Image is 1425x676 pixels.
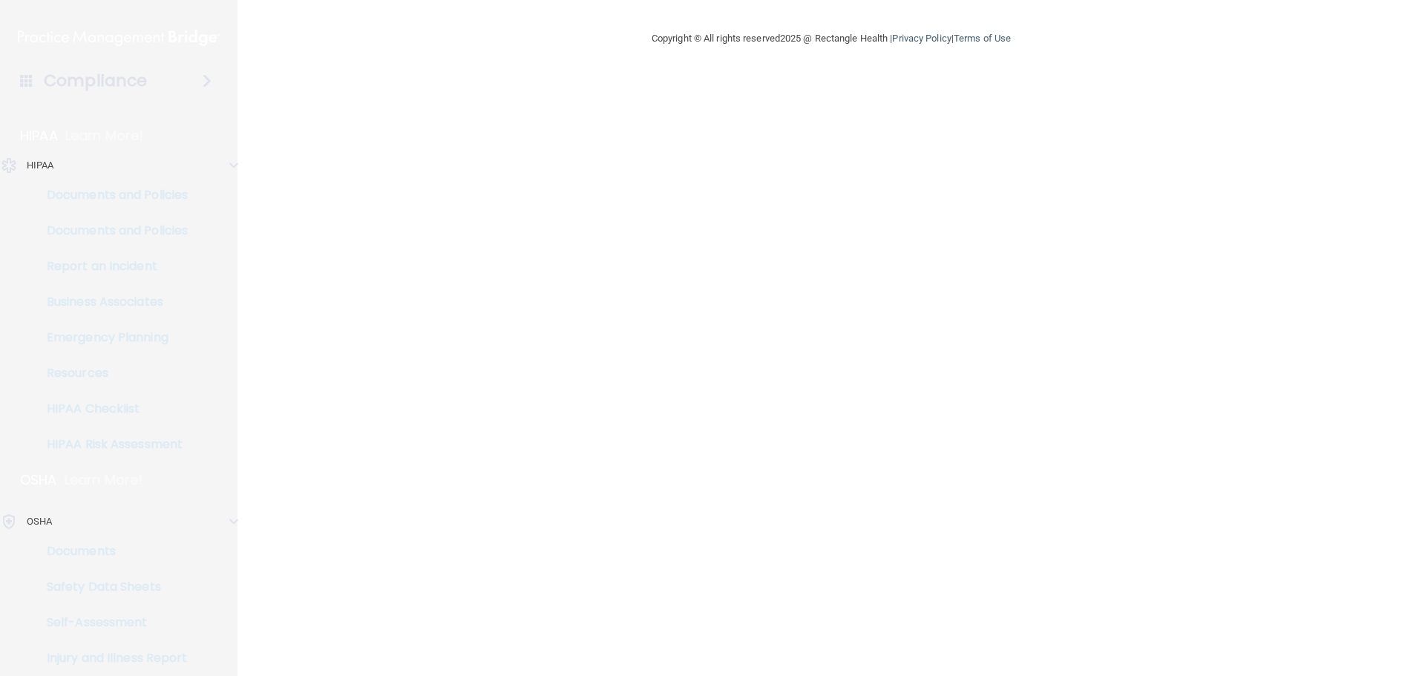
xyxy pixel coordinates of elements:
p: Business Associates [10,295,212,309]
div: Copyright © All rights reserved 2025 @ Rectangle Health | | [560,15,1102,62]
p: Documents and Policies [10,223,212,238]
p: Learn More! [65,127,144,145]
p: Documents and Policies [10,188,212,203]
p: HIPAA Risk Assessment [10,437,212,452]
p: Report an Incident [10,259,212,274]
img: PMB logo [18,23,220,53]
p: Safety Data Sheets [10,580,212,594]
p: HIPAA Checklist [10,401,212,416]
p: Self-Assessment [10,615,212,630]
p: Resources [10,366,212,381]
p: Injury and Illness Report [10,651,212,666]
p: OSHA [27,513,52,531]
p: HIPAA [20,127,58,145]
p: Learn More! [65,471,143,489]
p: Documents [10,544,212,559]
p: HIPAA [27,157,54,174]
p: Emergency Planning [10,330,212,345]
p: OSHA [20,471,57,489]
h4: Compliance [44,70,147,91]
a: Terms of Use [954,33,1011,44]
a: Privacy Policy [892,33,951,44]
